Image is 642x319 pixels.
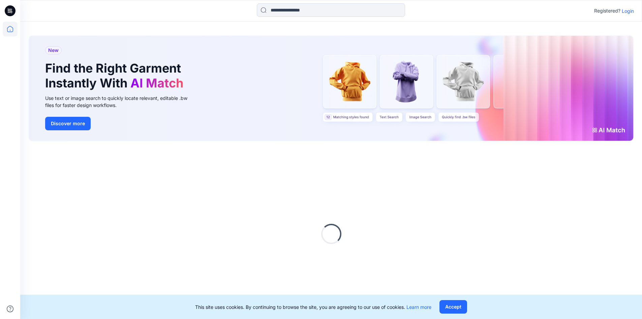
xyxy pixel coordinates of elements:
p: Registered? [594,7,620,15]
button: Discover more [45,117,91,130]
a: Learn more [406,304,431,310]
span: New [48,46,59,54]
h1: Find the Right Garment Instantly With [45,61,187,90]
p: This site uses cookies. By continuing to browse the site, you are agreeing to our use of cookies. [195,303,431,311]
span: AI Match [130,76,183,90]
p: Login [622,7,634,15]
button: Accept [439,300,467,314]
div: Use text or image search to quickly locate relevant, editable .bw files for faster design workflows. [45,95,197,109]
